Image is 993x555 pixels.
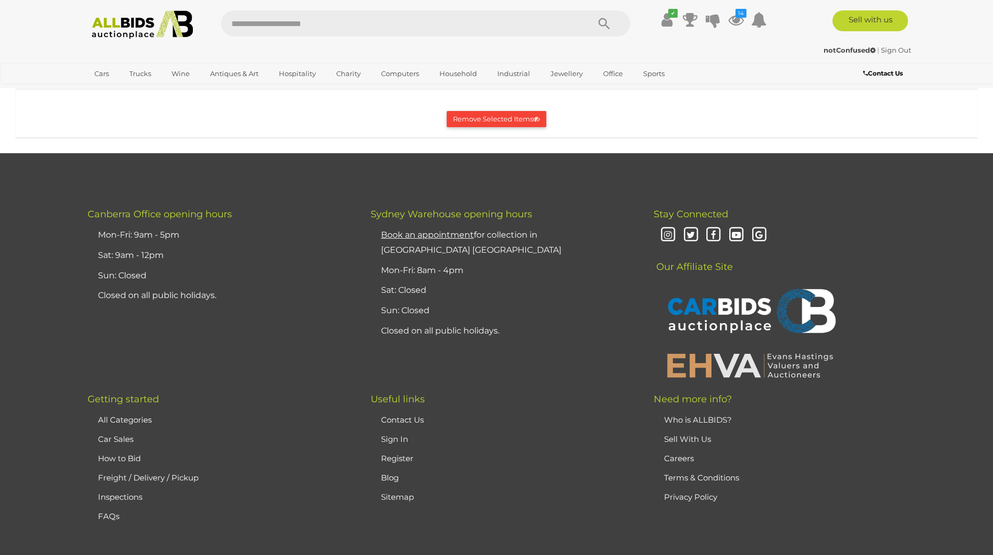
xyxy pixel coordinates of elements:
i: Twitter [682,226,700,244]
li: Sat: Closed [378,280,628,301]
span: Canberra Office opening hours [88,208,232,220]
a: Privacy Policy [664,492,717,502]
img: EHVA | Evans Hastings Valuers and Auctioneers [661,352,839,379]
a: Jewellery [544,65,590,82]
i: Google [750,226,768,244]
a: All Categories [98,415,152,425]
li: Mon-Fri: 8am - 4pm [378,261,628,281]
button: Search [578,10,630,36]
a: Careers [664,453,694,463]
a: Inspections [98,492,142,502]
a: Car Sales [98,434,133,444]
a: Who is ALLBIDS? [664,415,732,425]
button: Remove Selected Items [447,111,546,127]
i: Youtube [727,226,745,244]
li: Sat: 9am - 12pm [95,245,345,266]
a: Hospitality [272,65,323,82]
a: Computers [374,65,426,82]
span: Our Affiliate Site [654,245,733,273]
a: Sports [636,65,671,82]
a: Contact Us [381,415,424,425]
a: Charity [329,65,367,82]
a: Wine [165,65,197,82]
u: Book an appointment [381,230,474,240]
a: Sell With Us [664,434,711,444]
a: Household [433,65,484,82]
a: notConfused [824,46,877,54]
a: ✔ [659,10,675,29]
span: Useful links [371,393,425,405]
li: Closed on all public holidays. [95,286,345,306]
i: Facebook [704,226,722,244]
a: Trucks [122,65,158,82]
li: Sun: Closed [95,266,345,286]
span: Sydney Warehouse opening hours [371,208,532,220]
a: Blog [381,473,399,483]
img: Allbids.com.au [86,10,199,39]
li: Mon-Fri: 9am - 5pm [95,225,345,245]
a: Contact Us [863,68,905,79]
span: | [877,46,879,54]
a: Industrial [491,65,537,82]
i: 14 [735,9,746,18]
a: 14 [728,10,744,29]
a: Freight / Delivery / Pickup [98,473,199,483]
li: Sun: Closed [378,301,628,321]
span: Need more info? [654,393,732,405]
a: FAQs [98,511,119,521]
i: ✔ [668,9,678,18]
a: Book an appointmentfor collection in [GEOGRAPHIC_DATA] [GEOGRAPHIC_DATA] [381,230,561,255]
a: Sell with us [832,10,908,31]
a: Terms & Conditions [664,473,739,483]
a: Office [596,65,630,82]
a: [GEOGRAPHIC_DATA] [88,82,175,100]
a: How to Bid [98,453,141,463]
strong: notConfused [824,46,876,54]
a: Sitemap [381,492,414,502]
b: Contact Us [863,69,903,77]
a: Sign Out [881,46,911,54]
span: Getting started [88,393,159,405]
li: Closed on all public holidays. [378,321,628,341]
a: Antiques & Art [203,65,265,82]
a: Register [381,453,413,463]
i: Instagram [659,226,677,244]
a: Sign In [381,434,408,444]
span: Stay Connected [654,208,728,220]
img: CARBIDS Auctionplace [661,278,839,347]
a: Cars [88,65,116,82]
